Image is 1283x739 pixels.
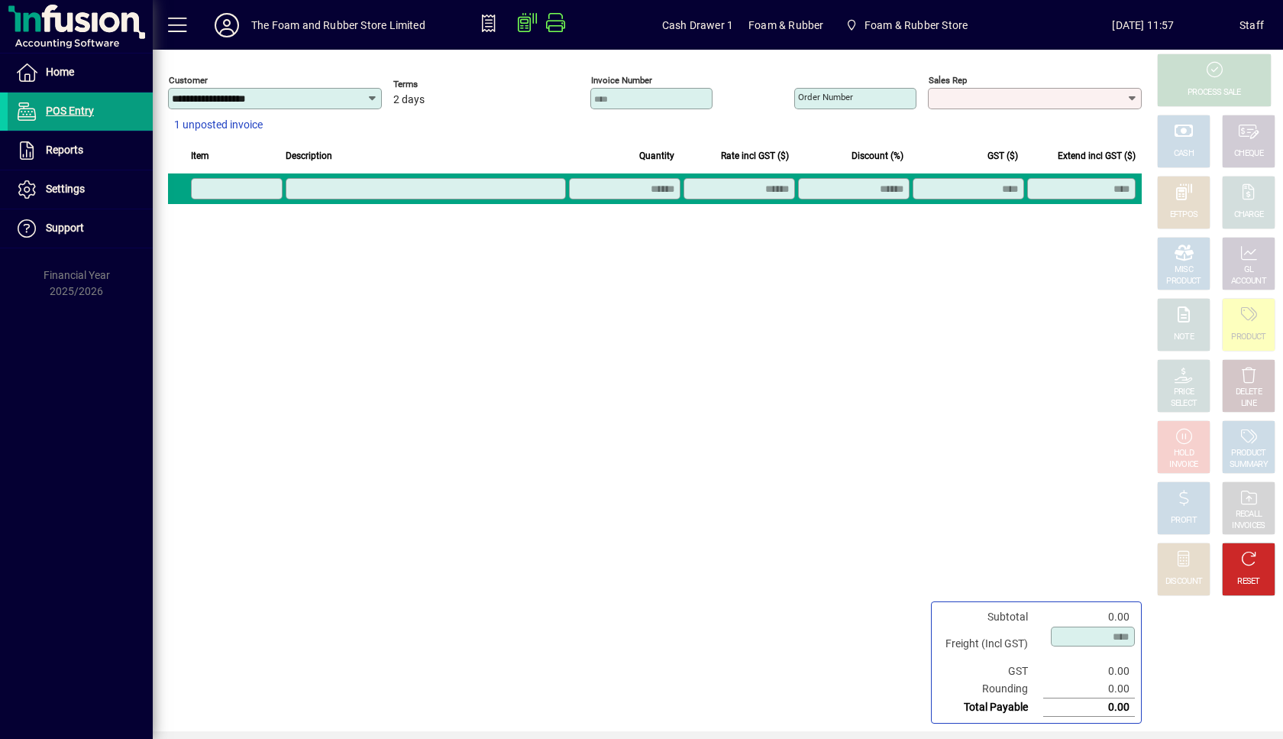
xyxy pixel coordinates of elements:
[174,117,263,133] span: 1 unposted invoice
[1241,398,1256,410] div: LINE
[938,680,1043,698] td: Rounding
[938,608,1043,626] td: Subtotal
[202,11,251,39] button: Profile
[393,94,425,106] span: 2 days
[46,144,83,156] span: Reports
[1174,332,1194,343] div: NOTE
[1231,276,1266,287] div: ACCOUNT
[938,663,1043,680] td: GST
[864,13,968,37] span: Foam & Rubber Store
[46,105,94,117] span: POS Entry
[1043,663,1135,680] td: 0.00
[393,79,485,89] span: Terms
[1058,147,1136,164] span: Extend incl GST ($)
[1188,87,1241,99] div: PROCESS SALE
[1043,698,1135,717] td: 0.00
[8,170,153,209] a: Settings
[1231,332,1265,343] div: PRODUCT
[1237,576,1260,588] div: RESET
[46,66,74,78] span: Home
[1232,520,1265,532] div: INVOICES
[1174,148,1194,160] div: CASH
[1234,209,1264,221] div: CHARGE
[591,75,652,86] mat-label: Invoice number
[1175,264,1193,276] div: MISC
[1165,576,1202,588] div: DISCOUNT
[1239,13,1264,37] div: Staff
[191,147,209,164] span: Item
[721,147,789,164] span: Rate incl GST ($)
[1166,276,1201,287] div: PRODUCT
[1047,13,1239,37] span: [DATE] 11:57
[1171,398,1197,410] div: SELECT
[1170,209,1198,221] div: EFTPOS
[1043,680,1135,698] td: 0.00
[839,11,974,39] span: Foam & Rubber Store
[1169,459,1197,471] div: INVOICE
[46,222,84,234] span: Support
[852,147,903,164] span: Discount (%)
[1174,448,1194,459] div: HOLD
[1231,448,1265,459] div: PRODUCT
[1230,459,1268,471] div: SUMMARY
[8,131,153,170] a: Reports
[639,147,674,164] span: Quantity
[1236,509,1262,520] div: RECALL
[169,75,208,86] mat-label: Customer
[8,209,153,248] a: Support
[8,53,153,92] a: Home
[938,626,1043,663] td: Freight (Incl GST)
[168,112,269,139] button: 1 unposted invoice
[1234,148,1263,160] div: CHEQUE
[798,92,853,102] mat-label: Order number
[929,75,967,86] mat-label: Sales rep
[1244,264,1254,276] div: GL
[46,183,85,195] span: Settings
[938,698,1043,717] td: Total Payable
[286,147,332,164] span: Description
[1174,387,1194,398] div: PRICE
[748,13,823,37] span: Foam & Rubber
[1171,515,1197,527] div: PROFIT
[1236,387,1262,398] div: DELETE
[987,147,1018,164] span: GST ($)
[1043,608,1135,626] td: 0.00
[251,13,425,37] div: The Foam and Rubber Store Limited
[662,13,733,37] span: Cash Drawer 1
